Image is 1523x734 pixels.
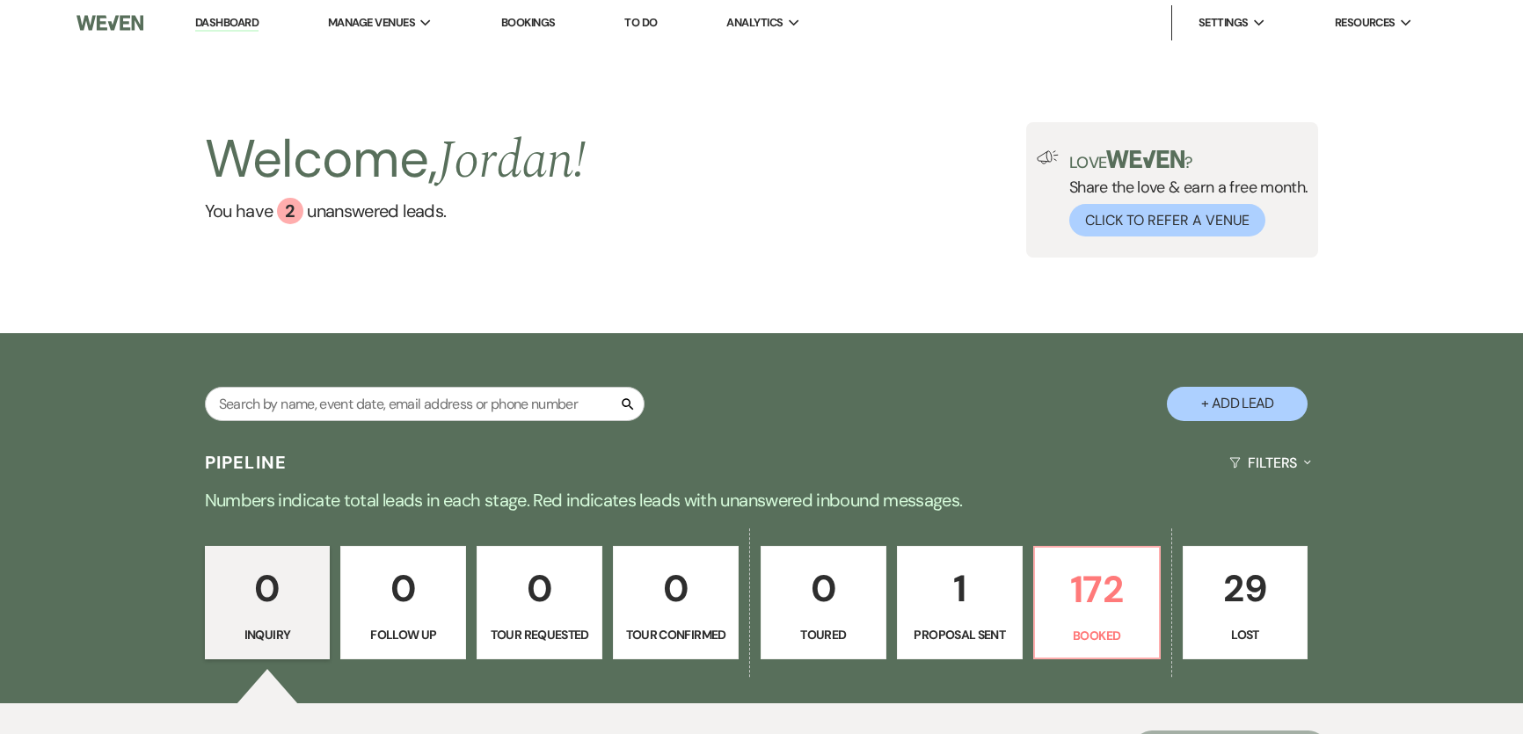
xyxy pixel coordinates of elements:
[624,625,727,644] p: Tour Confirmed
[1199,14,1249,32] span: Settings
[761,546,886,660] a: 0Toured
[1167,387,1308,421] button: + Add Lead
[277,198,303,224] div: 2
[205,546,331,660] a: 0Inquiry
[128,486,1395,514] p: Numbers indicate total leads in each stage. Red indicates leads with unanswered inbound messages.
[437,120,586,201] span: Jordan !
[908,559,1011,618] p: 1
[1069,204,1265,236] button: Click to Refer a Venue
[340,546,466,660] a: 0Follow Up
[897,546,1023,660] a: 1Proposal Sent
[908,625,1011,644] p: Proposal Sent
[726,14,783,32] span: Analytics
[1106,150,1184,168] img: weven-logo-green.svg
[488,625,591,644] p: Tour Requested
[205,450,288,475] h3: Pipeline
[488,559,591,618] p: 0
[328,14,415,32] span: Manage Venues
[1037,150,1059,164] img: loud-speaker-illustration.svg
[77,4,143,41] img: Weven Logo
[613,546,739,660] a: 0Tour Confirmed
[1046,560,1148,619] p: 172
[501,15,556,30] a: Bookings
[205,198,586,224] a: You have 2 unanswered leads.
[1194,559,1297,618] p: 29
[624,15,657,30] a: To Do
[1335,14,1395,32] span: Resources
[205,122,586,198] h2: Welcome,
[352,625,455,644] p: Follow Up
[1059,150,1308,236] div: Share the love & earn a free month.
[1183,546,1308,660] a: 29Lost
[1069,150,1308,171] p: Love ?
[216,625,319,644] p: Inquiry
[772,559,875,618] p: 0
[205,387,645,421] input: Search by name, event date, email address or phone number
[1222,440,1318,486] button: Filters
[624,559,727,618] p: 0
[216,559,319,618] p: 0
[195,15,259,32] a: Dashboard
[772,625,875,644] p: Toured
[1194,625,1297,644] p: Lost
[352,559,455,618] p: 0
[477,546,602,660] a: 0Tour Requested
[1046,626,1148,645] p: Booked
[1033,546,1161,660] a: 172Booked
